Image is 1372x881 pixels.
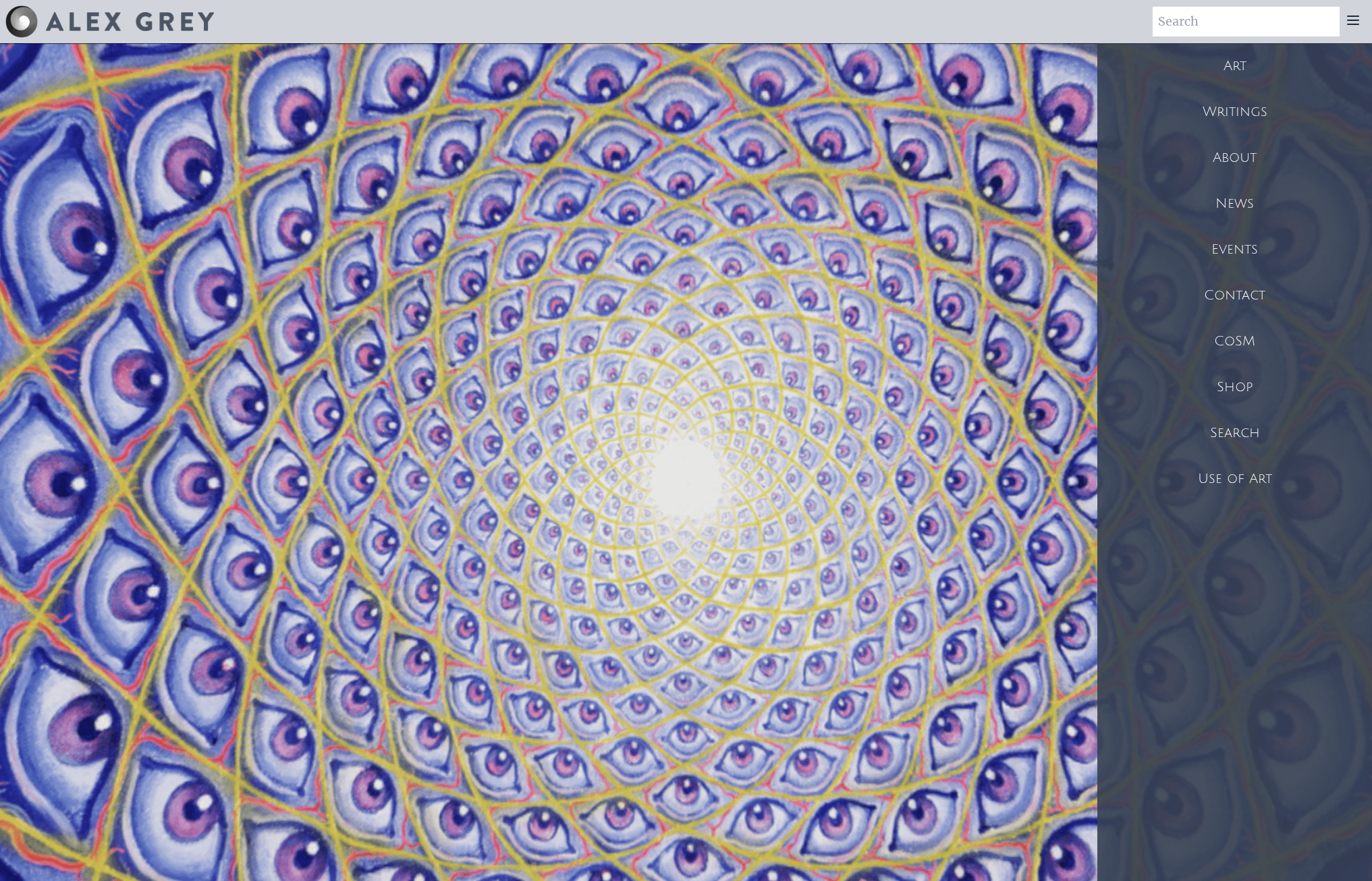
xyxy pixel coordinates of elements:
a: CoSM [1097,318,1372,364]
a: About [1097,135,1372,181]
input: Search [1153,7,1340,36]
a: Use of Art [1097,456,1372,502]
a: Search [1097,410,1372,456]
a: Events [1097,227,1372,273]
a: Writings [1097,89,1372,135]
a: Shop [1097,364,1372,410]
a: News [1097,181,1372,227]
a: Contact [1097,273,1372,318]
a: Art [1097,43,1372,89]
